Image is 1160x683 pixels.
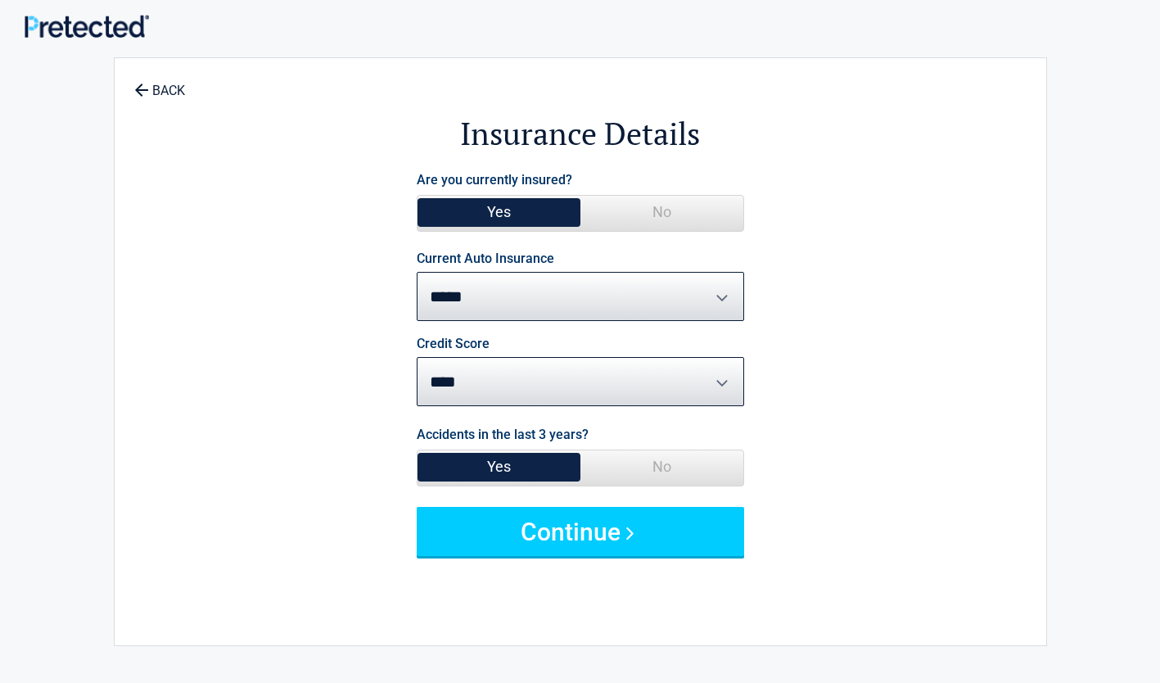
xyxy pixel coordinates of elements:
a: BACK [131,69,188,97]
span: No [580,450,743,483]
label: Are you currently insured? [417,169,572,191]
span: No [580,196,743,228]
img: Main Logo [25,15,149,38]
span: Yes [418,450,580,483]
label: Credit Score [417,337,490,351]
span: Yes [418,196,580,228]
label: Accidents in the last 3 years? [417,423,589,446]
button: Continue [417,507,744,556]
h2: Insurance Details [205,113,956,155]
label: Current Auto Insurance [417,252,554,265]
